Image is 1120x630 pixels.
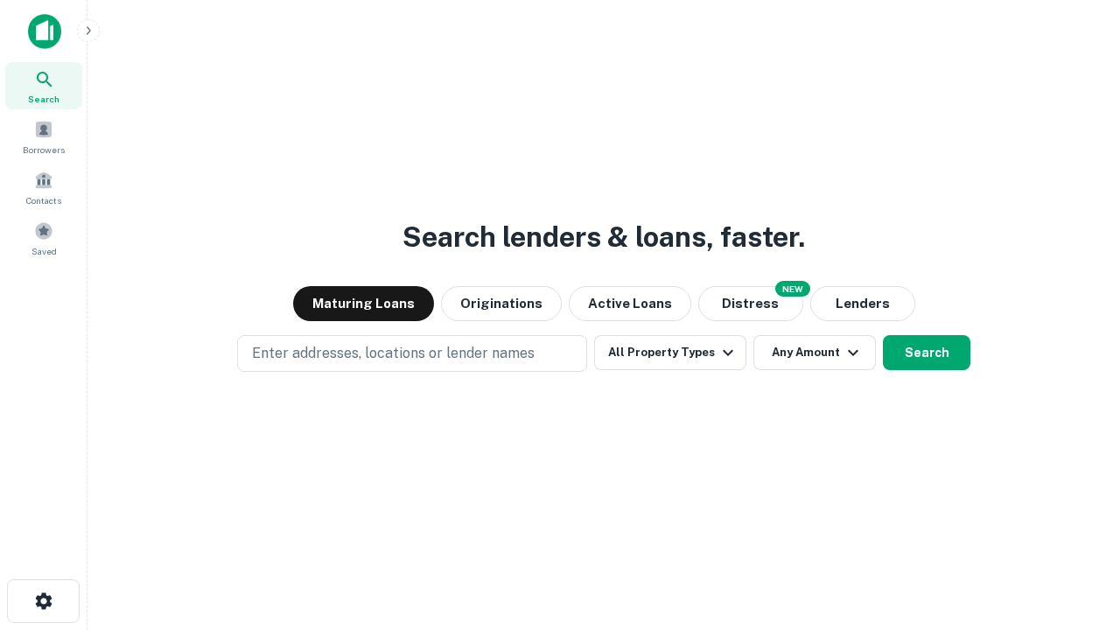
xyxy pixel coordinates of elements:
[252,343,535,364] p: Enter addresses, locations or lender names
[31,244,57,258] span: Saved
[26,193,61,207] span: Contacts
[594,335,746,370] button: All Property Types
[23,143,65,157] span: Borrowers
[753,335,876,370] button: Any Amount
[698,286,803,321] button: Search distressed loans with lien and other non-mortgage details.
[441,286,562,321] button: Originations
[293,286,434,321] button: Maturing Loans
[5,113,82,160] a: Borrowers
[5,214,82,262] a: Saved
[28,92,59,106] span: Search
[1032,490,1120,574] iframe: Chat Widget
[5,62,82,109] a: Search
[5,164,82,211] a: Contacts
[28,14,61,49] img: capitalize-icon.png
[810,286,915,321] button: Lenders
[402,216,805,258] h3: Search lenders & loans, faster.
[775,281,810,297] div: NEW
[883,335,970,370] button: Search
[237,335,587,372] button: Enter addresses, locations or lender names
[569,286,691,321] button: Active Loans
